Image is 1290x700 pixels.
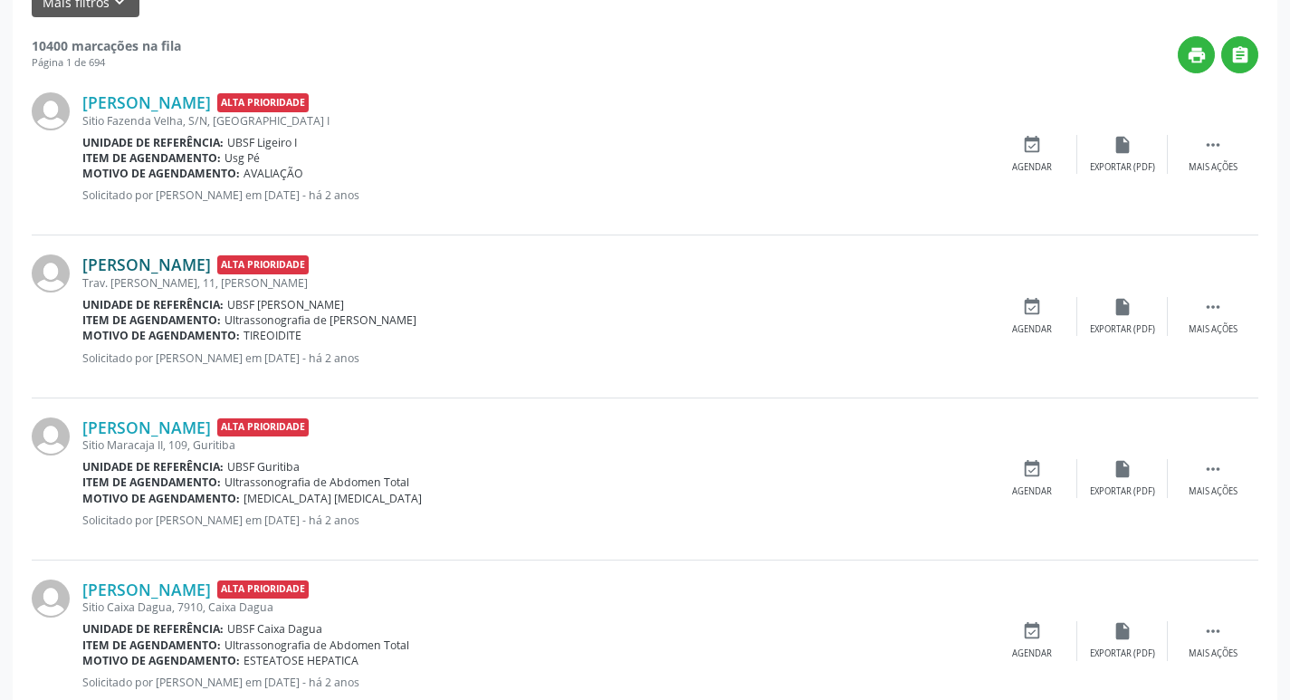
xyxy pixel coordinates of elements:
i:  [1203,621,1223,641]
span: Alta Prioridade [217,93,309,112]
div: Sitio Maracaja II, 109, Guritiba [82,437,987,453]
button:  [1221,36,1258,73]
i:  [1203,459,1223,479]
i: insert_drive_file [1113,135,1132,155]
i: insert_drive_file [1113,459,1132,479]
span: Ultrassonografia de Abdomen Total [225,638,409,653]
div: Página 1 de 694 [32,55,181,71]
div: Mais ações [1189,647,1237,660]
i:  [1230,45,1250,65]
img: img [32,580,70,618]
span: Alta Prioridade [217,255,309,274]
b: Item de agendamento: [82,475,221,490]
span: Alta Prioridade [217,418,309,437]
p: Solicitado por [PERSON_NAME] em [DATE] - há 2 anos [82,675,987,690]
button: print [1178,36,1215,73]
p: Solicitado por [PERSON_NAME] em [DATE] - há 2 anos [82,187,987,203]
span: Ultrassonografia de Abdomen Total [225,475,409,490]
div: Agendar [1012,161,1052,174]
span: ESTEATOSE HEPATICA [244,653,358,668]
i: event_available [1022,459,1042,479]
span: Usg Pé [225,150,260,166]
a: [PERSON_NAME] [82,580,211,599]
b: Item de agendamento: [82,312,221,328]
div: Mais ações [1189,323,1237,336]
b: Unidade de referência: [82,297,224,312]
div: Agendar [1012,485,1052,498]
i:  [1203,297,1223,317]
div: Exportar (PDF) [1090,161,1155,174]
b: Unidade de referência: [82,621,224,637]
i: insert_drive_file [1113,297,1132,317]
span: AVALIAÇÃO [244,166,303,181]
b: Motivo de agendamento: [82,166,240,181]
i: insert_drive_file [1113,621,1132,641]
img: img [32,254,70,292]
div: Exportar (PDF) [1090,323,1155,336]
b: Motivo de agendamento: [82,328,240,343]
span: Alta Prioridade [217,580,309,599]
div: Trav. [PERSON_NAME], 11, [PERSON_NAME] [82,275,987,291]
a: [PERSON_NAME] [82,254,211,274]
i: event_available [1022,621,1042,641]
span: UBSF Caixa Dagua [227,621,322,637]
div: Mais ações [1189,485,1237,498]
i: print [1187,45,1207,65]
div: Exportar (PDF) [1090,485,1155,498]
div: Agendar [1012,647,1052,660]
span: UBSF Ligeiro I [227,135,297,150]
p: Solicitado por [PERSON_NAME] em [DATE] - há 2 anos [82,350,987,366]
span: UBSF Guritiba [227,459,300,475]
a: [PERSON_NAME] [82,92,211,112]
div: Mais ações [1189,161,1237,174]
b: Item de agendamento: [82,150,221,166]
span: Ultrassonografia de [PERSON_NAME] [225,312,416,328]
i: event_available [1022,297,1042,317]
img: img [32,417,70,455]
b: Item de agendamento: [82,638,221,653]
div: Agendar [1012,323,1052,336]
div: Sitio Fazenda Velha, S/N, [GEOGRAPHIC_DATA] I [82,113,987,129]
b: Motivo de agendamento: [82,653,240,668]
b: Unidade de referência: [82,459,224,475]
b: Unidade de referência: [82,135,224,150]
strong: 10400 marcações na fila [32,37,181,54]
span: [MEDICAL_DATA] [MEDICAL_DATA] [244,491,422,506]
img: img [32,92,70,130]
div: Exportar (PDF) [1090,647,1155,660]
i: event_available [1022,135,1042,155]
a: [PERSON_NAME] [82,417,211,437]
p: Solicitado por [PERSON_NAME] em [DATE] - há 2 anos [82,513,987,528]
i:  [1203,135,1223,155]
b: Motivo de agendamento: [82,491,240,506]
span: UBSF [PERSON_NAME] [227,297,344,312]
span: TIREOIDITE [244,328,301,343]
div: Sitio Caixa Dagua, 7910, Caixa Dagua [82,599,987,615]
